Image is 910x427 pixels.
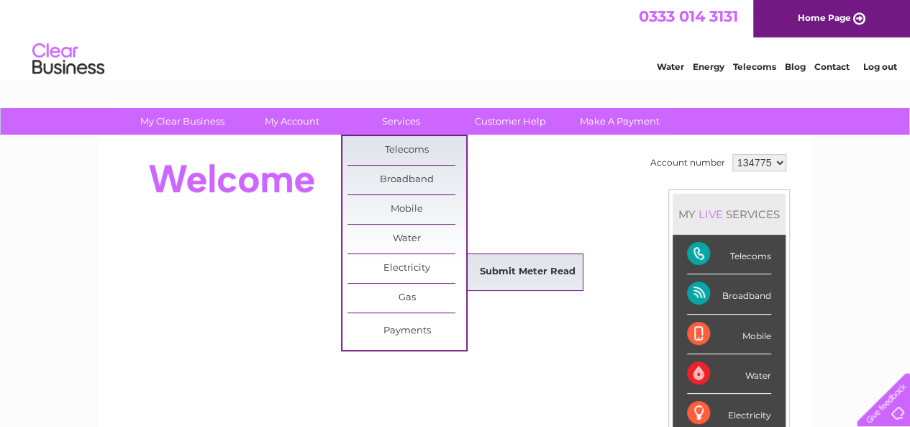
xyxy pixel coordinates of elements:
[814,61,850,72] a: Contact
[347,254,466,283] a: Electricity
[673,194,786,235] div: MY SERVICES
[468,258,587,287] a: Submit Meter Read
[347,195,466,224] a: Mobile
[733,61,776,72] a: Telecoms
[347,284,466,313] a: Gas
[347,317,466,346] a: Payments
[647,150,729,175] td: Account number
[347,136,466,165] a: Telecoms
[687,235,771,274] div: Telecoms
[451,108,570,135] a: Customer Help
[696,207,726,221] div: LIVE
[32,37,105,81] img: logo.png
[347,166,466,194] a: Broadband
[123,108,242,135] a: My Clear Business
[687,315,771,354] div: Mobile
[687,354,771,394] div: Water
[863,61,896,72] a: Log out
[657,61,684,72] a: Water
[232,108,351,135] a: My Account
[342,108,460,135] a: Services
[560,108,679,135] a: Make A Payment
[347,225,466,253] a: Water
[693,61,724,72] a: Energy
[785,61,806,72] a: Blog
[687,274,771,314] div: Broadband
[116,8,796,70] div: Clear Business is a trading name of Verastar Limited (registered in [GEOGRAPHIC_DATA] No. 3667643...
[639,7,738,25] a: 0333 014 3131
